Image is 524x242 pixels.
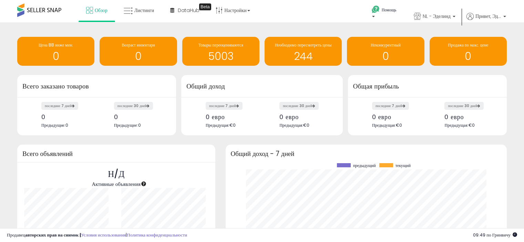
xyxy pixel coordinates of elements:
[473,232,511,238] font: 09:49 по Гринвичу
[448,103,477,108] font: последние 30 дней
[206,122,229,128] font: Предыдущая:
[92,180,141,188] font: Активные объявления
[444,113,464,121] font: 0 евро
[444,122,468,128] font: Предыдущая:
[208,49,234,64] font: 5003
[122,42,155,48] font: Возраст инвентаря
[198,42,243,48] font: Товары переоцениваются
[347,37,424,66] a: Неконкурентный 0
[100,37,177,66] a: Возраст инвентаря 0
[275,42,332,48] font: Необходимо пересмотреть цены
[409,6,461,28] a: NL - Эделинд
[127,232,187,238] a: Политика конфиденциальности
[469,122,475,128] font: €0
[126,232,127,238] font: |
[475,13,510,20] font: Привет, Эделинд
[224,7,247,14] font: Настройки
[178,7,199,14] font: DataHub
[45,103,72,108] font: последние 7 дней
[279,122,303,128] font: Предыдущая:
[22,149,73,158] font: Всего объявлений
[53,49,59,64] font: 0
[7,232,25,238] font: Продавец
[209,103,236,108] font: последние 7 дней
[353,82,399,91] font: Общая прибыль
[395,162,411,168] font: текущий
[465,49,471,64] font: 0
[41,122,65,128] font: Предыдущие:
[372,113,391,121] font: 0 евро
[229,122,236,128] font: €0
[141,181,147,187] div: Якорь подсказки
[117,103,147,108] font: последние 30 дней
[423,13,451,20] font: NL - Эделинд
[382,7,397,13] font: Помощь
[448,42,488,48] font: Продажа по макс. цене
[382,49,389,64] font: 0
[371,5,380,14] i: Получить помощь
[182,37,259,66] a: Товары переоцениваются 5003
[114,113,118,121] font: 0
[134,7,154,14] font: Листинги
[22,82,89,91] font: Всего заказано товаров
[206,113,225,121] font: 0 евро
[372,122,396,128] font: Предыдущая:
[25,232,81,238] font: авторских прав на снимок |
[41,113,45,121] font: 0
[138,122,141,128] font: 0
[430,37,507,66] a: Продажа по макс. цене 0
[353,162,376,168] font: предыдущий
[186,82,225,91] font: Общий доход
[466,13,506,28] a: Привет, Эделинд
[279,113,299,121] font: 0 евро
[81,232,126,238] a: Условия использования
[265,37,342,66] a: Необходимо пересмотреть цены 244
[303,122,309,128] font: €0
[135,49,142,64] font: 0
[17,37,94,66] a: Цена BB ниже мин. 0
[95,7,107,14] font: Обзор
[376,103,402,108] font: последние 7 дней
[231,149,295,158] font: Общий доход - 7 дней
[108,168,124,180] font: Н/Д
[371,42,401,48] font: Неконкурентный
[283,103,312,108] font: последние 30 дней
[199,3,211,10] div: Tooltip anchor
[65,122,68,128] font: 0
[294,49,313,64] font: 244
[39,42,73,48] font: Цена BB ниже мин.
[396,122,402,128] font: €0
[473,232,517,238] span: 2025-10-9 11:09 GMT
[114,122,138,128] font: Предыдущие:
